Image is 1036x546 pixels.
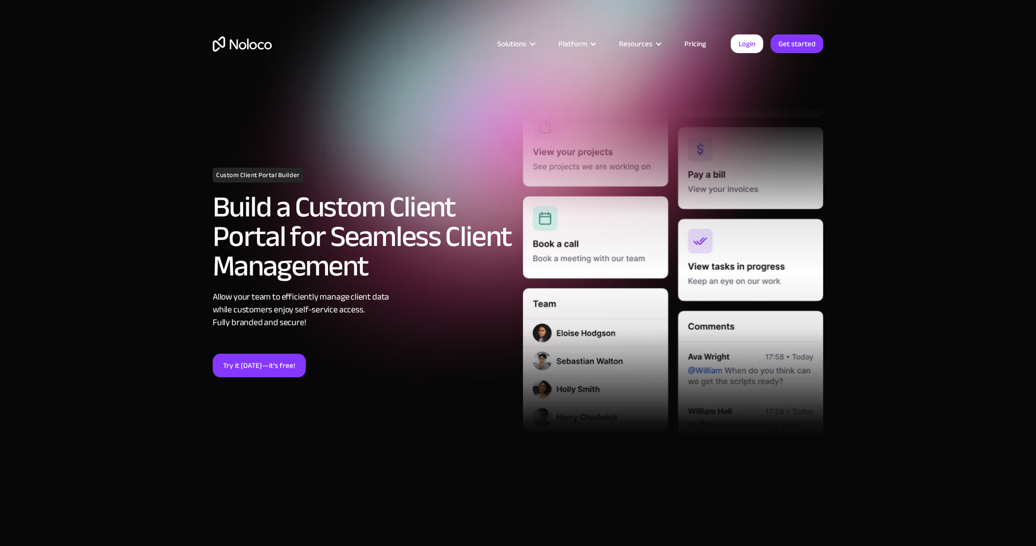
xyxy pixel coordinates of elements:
[213,36,272,52] a: home
[213,192,513,281] h2: Build a Custom Client Portal for Seamless Client Management
[672,37,718,50] a: Pricing
[213,291,513,329] div: Allow your team to efficiently manage client data while customers enjoy self-service access. Full...
[485,37,546,50] div: Solutions
[607,37,672,50] div: Resources
[771,34,823,53] a: Get started
[558,37,587,50] div: Platform
[546,37,607,50] div: Platform
[619,37,652,50] div: Resources
[213,168,303,182] h1: Custom Client Portal Builder
[497,37,526,50] div: Solutions
[731,34,763,53] a: Login
[213,354,306,377] a: Try it [DATE]—it’s free!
